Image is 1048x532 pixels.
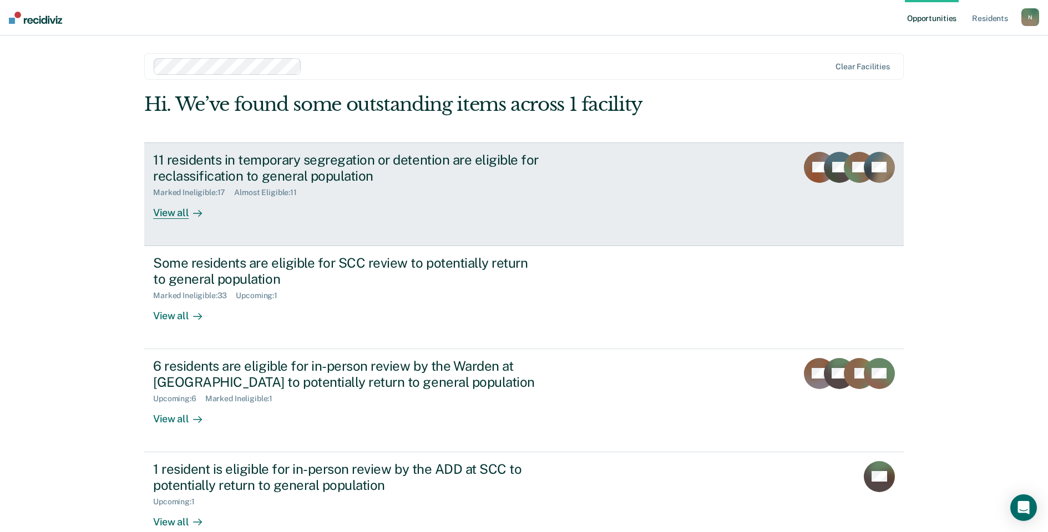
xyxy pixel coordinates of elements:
[153,300,215,322] div: View all
[144,93,752,116] div: Hi. We’ve found some outstanding items across 1 facility
[1010,494,1037,521] div: Open Intercom Messenger
[153,291,236,300] div: Marked Ineligible : 33
[153,507,215,528] div: View all
[234,188,306,197] div: Almost Eligible : 11
[153,255,543,287] div: Some residents are eligible for SCC review to potentially return to general population
[205,394,281,403] div: Marked Ineligible : 1
[836,62,890,71] div: Clear facilities
[153,358,543,390] div: 6 residents are eligible for in-person review by the Warden at [GEOGRAPHIC_DATA] to potentially r...
[153,152,543,184] div: 11 residents in temporary segregation or detention are eligible for reclassification to general p...
[153,497,204,507] div: Upcoming : 1
[153,394,205,403] div: Upcoming : 6
[153,188,234,197] div: Marked Ineligible : 17
[9,12,62,24] img: Recidiviz
[236,291,286,300] div: Upcoming : 1
[153,197,215,219] div: View all
[144,246,904,349] a: Some residents are eligible for SCC review to potentially return to general populationMarked Inel...
[144,349,904,452] a: 6 residents are eligible for in-person review by the Warden at [GEOGRAPHIC_DATA] to potentially r...
[1021,8,1039,26] button: N
[153,403,215,425] div: View all
[153,461,543,493] div: 1 resident is eligible for in-person review by the ADD at SCC to potentially return to general po...
[144,142,904,246] a: 11 residents in temporary segregation or detention are eligible for reclassification to general p...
